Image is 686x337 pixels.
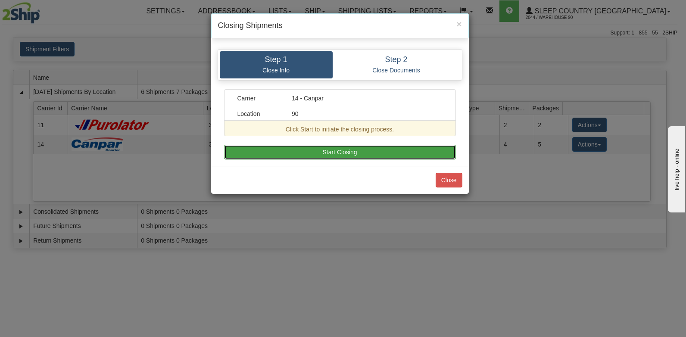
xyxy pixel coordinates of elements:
[456,19,461,28] button: Close
[226,56,326,64] h4: Step 1
[285,94,449,103] div: 14 - Canpar
[666,125,685,212] iframe: chat widget
[339,66,454,74] p: Close Documents
[339,56,454,64] h4: Step 2
[456,19,461,29] span: ×
[224,145,456,159] button: Start Closing
[226,66,326,74] p: Close Info
[218,20,462,31] h4: Closing Shipments
[231,125,449,134] div: Click Start to initiate the closing process.
[220,51,333,78] a: Step 1 Close Info
[231,94,286,103] div: Carrier
[436,173,462,187] button: Close
[231,109,286,118] div: Location
[285,109,449,118] div: 90
[6,7,80,14] div: live help - online
[333,51,460,78] a: Step 2 Close Documents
